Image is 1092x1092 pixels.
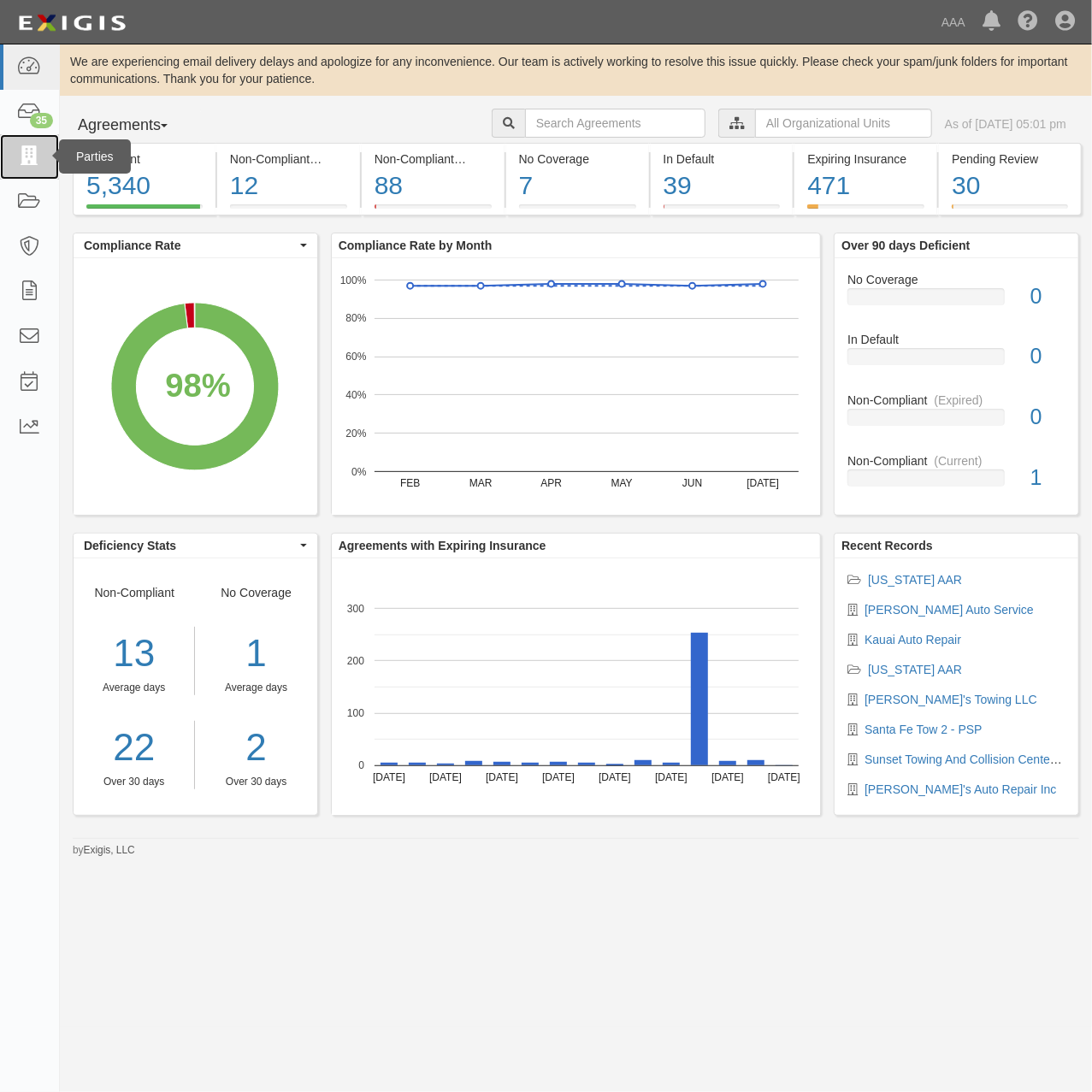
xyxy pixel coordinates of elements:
div: (Current) [316,151,364,168]
b: Recent Records [841,539,933,552]
svg: A chart. [74,258,316,515]
i: Help Center - Complianz [1018,12,1038,32]
text: FEB [400,477,420,489]
div: In Default [835,331,1078,348]
a: [US_STATE] AAR [868,573,962,587]
div: 13 [74,627,194,681]
div: Non-Compliant [835,392,1078,409]
a: [PERSON_NAME]'s Auto Repair Inc [865,782,1056,796]
div: Non-Compliant (Expired) [375,151,492,168]
text: MAR [469,477,493,489]
text: [DATE] [486,771,518,783]
div: Compliant [86,151,203,168]
div: We are experiencing email delivery delays and apologize for any inconvenience. Our team is active... [60,53,1092,87]
a: Non-Compliant(Current)1 [847,452,1065,500]
small: by [73,843,135,858]
div: 12 [230,168,347,204]
div: Non-Compliant (Current) [230,151,347,168]
b: Compliance Rate by Month [339,239,493,252]
div: 471 [807,168,924,204]
div: 98% [165,362,231,409]
div: 30 [952,168,1068,204]
a: Sunset Towing And Collision Center LLC [865,753,1079,766]
div: 1 [208,627,304,681]
a: [US_STATE] AAR [868,663,962,676]
button: Agreements [73,109,201,143]
div: In Default [664,151,781,168]
text: JUN [682,477,702,489]
a: Exigis, LLC [84,844,135,856]
a: In Default39 [651,204,794,218]
text: 80% [345,312,366,324]
text: 100% [340,274,367,286]
a: AAA [933,5,974,39]
text: 60% [345,351,366,363]
div: 7 [519,168,636,204]
div: Over 30 days [74,775,194,789]
div: 5,340 [86,168,203,204]
a: Non-Compliant(Current)12 [217,204,360,218]
text: APR [540,477,562,489]
img: logo-5460c22ac91f19d4615b14bd174203de0afe785f0fc80cf4dbbc73dc1793850b.png [13,8,131,38]
div: 0 [1018,281,1078,312]
a: [PERSON_NAME] Auto Service [865,603,1034,617]
text: 100 [347,707,364,719]
a: No Coverage7 [506,204,649,218]
text: [DATE] [711,771,744,783]
text: [DATE] [747,477,779,489]
text: 40% [345,389,366,401]
svg: A chart. [332,558,820,815]
div: 0 [1018,402,1078,433]
div: As of [DATE] 05:01 pm [945,115,1066,133]
a: Expiring Insurance471 [794,204,937,218]
a: In Default0 [847,331,1065,392]
div: Over 30 days [208,775,304,789]
text: 0 [358,759,364,771]
div: No Coverage [835,271,1078,288]
a: Non-Compliant(Expired)0 [847,392,1065,452]
b: Over 90 days Deficient [841,239,970,252]
div: Parties [59,139,131,174]
a: [PERSON_NAME]'s Towing LLC [865,693,1037,706]
div: (Expired) [461,151,510,168]
div: 35 [30,113,53,128]
div: No Coverage [195,584,316,789]
input: Search Agreements [525,109,705,138]
div: 88 [375,168,492,204]
a: 2 [208,721,304,775]
div: Average days [74,681,194,695]
text: 0% [351,465,367,477]
text: [DATE] [373,771,405,783]
button: Compliance Rate [74,233,317,257]
a: Non-Compliant(Expired)88 [362,204,505,218]
text: MAY [611,477,632,489]
div: Non-Compliant [74,584,195,789]
div: Expiring Insurance [807,151,924,168]
text: [DATE] [768,771,800,783]
b: Agreements with Expiring Insurance [339,539,546,552]
div: 1 [1018,463,1078,493]
a: Compliant5,340 [73,204,215,218]
div: No Coverage [519,151,636,168]
div: 0 [1018,341,1078,372]
text: [DATE] [655,771,688,783]
text: 200 [347,655,364,667]
div: Non-Compliant [835,452,1078,469]
div: (Current) [935,452,983,469]
a: Santa Fe Tow 2 - PSP [865,723,982,736]
a: Pending Review30 [939,204,1082,218]
div: Average days [208,681,304,695]
svg: A chart. [332,258,820,515]
text: 300 [347,602,364,614]
text: [DATE] [599,771,631,783]
span: Compliance Rate [84,237,296,254]
button: Deficiency Stats [74,534,317,558]
a: Kauai Auto Repair [865,633,961,646]
a: No Coverage0 [847,271,1065,332]
a: 22 [74,721,194,775]
span: Deficiency Stats [84,537,296,554]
